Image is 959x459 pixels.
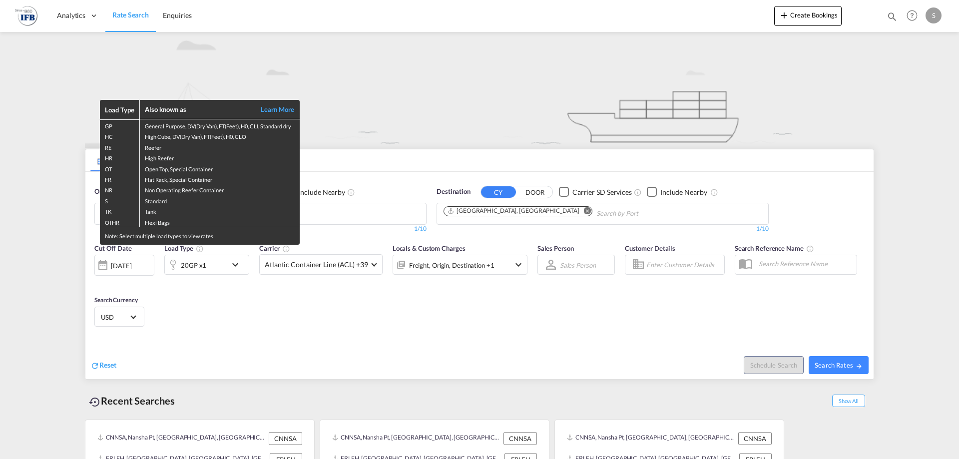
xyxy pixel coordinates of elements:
[100,205,140,216] td: TK
[100,119,140,130] td: GP
[145,105,250,114] div: Also known as
[100,130,140,141] td: HC
[140,173,300,184] td: Flat Rack, Special Container
[100,163,140,173] td: OT
[140,119,300,130] td: General Purpose, DV(Dry Van), FT(Feet), H0, CLI, Standard dry
[140,184,300,194] td: Non Operating Reefer Container
[100,216,140,227] td: OTHR
[140,205,300,216] td: Tank
[100,152,140,162] td: HR
[140,195,300,205] td: Standard
[140,152,300,162] td: High Reefer
[140,141,300,152] td: Reefer
[100,173,140,184] td: FR
[140,216,300,227] td: Flexi Bags
[100,184,140,194] td: NR
[100,195,140,205] td: S
[100,100,140,119] th: Load Type
[140,163,300,173] td: Open Top, Special Container
[250,105,295,114] a: Learn More
[100,141,140,152] td: RE
[140,130,300,141] td: High Cube, DV(Dry Van), FT(Feet), H0, CLO
[100,227,300,245] div: Note: Select multiple load types to view rates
